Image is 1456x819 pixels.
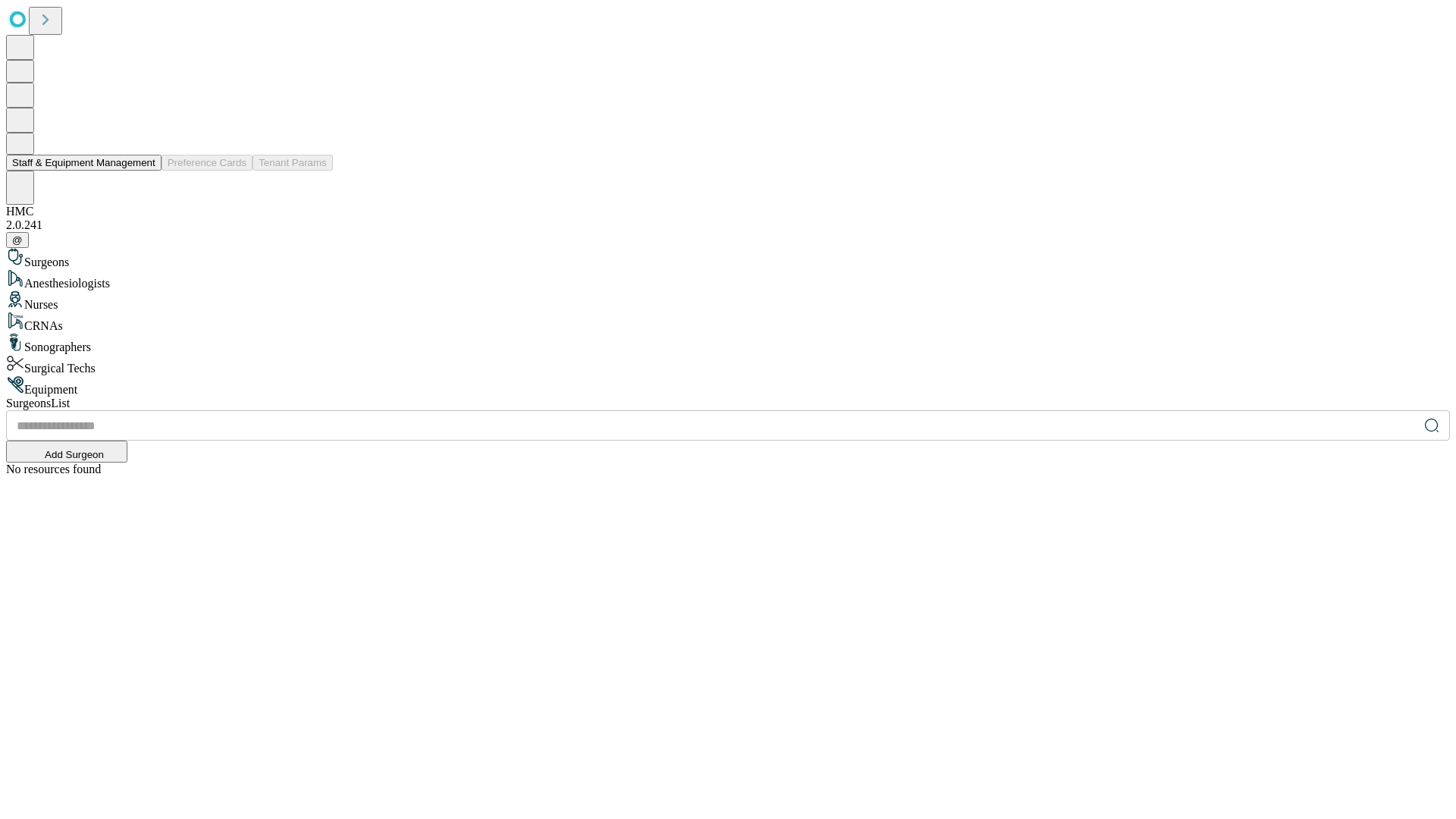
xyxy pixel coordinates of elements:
[6,290,1450,312] div: Nurses
[6,333,1450,354] div: Sonographers
[6,463,1450,476] div: No resources found
[253,155,333,171] button: Tenant Params
[6,232,29,248] button: @
[6,248,1450,269] div: Surgeons
[45,449,104,460] span: Add Surgeon
[6,375,1450,397] div: Equipment
[12,234,23,246] span: @
[6,397,1450,410] div: Surgeons List
[162,155,253,171] button: Preference Cards
[6,218,1450,232] div: 2.0.241
[6,354,1450,375] div: Surgical Techs
[6,269,1450,290] div: Anesthesiologists
[6,205,1450,218] div: HMC
[6,441,127,463] button: Add Surgeon
[6,312,1450,333] div: CRNAs
[6,155,162,171] button: Staff & Equipment Management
